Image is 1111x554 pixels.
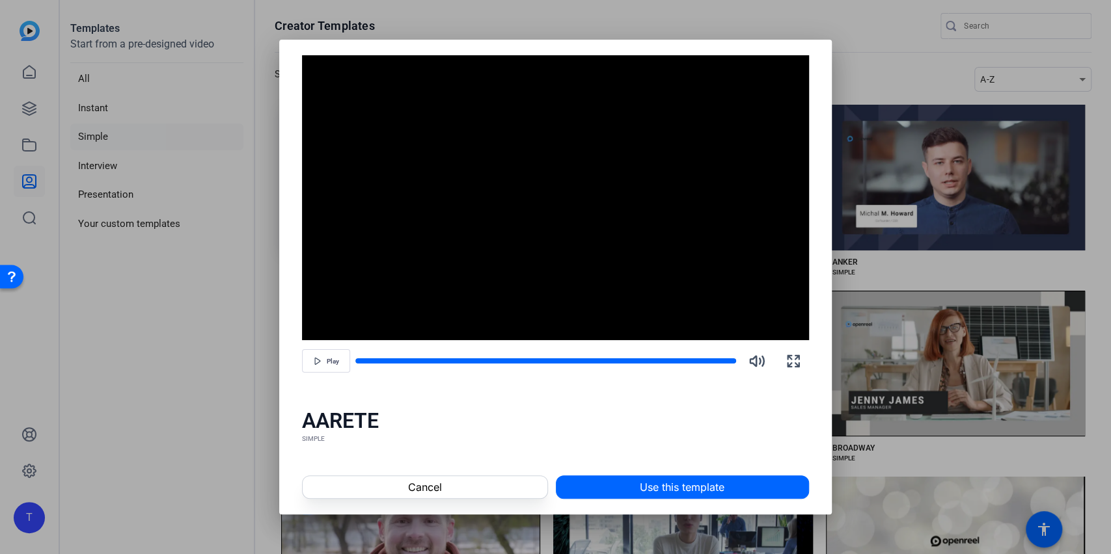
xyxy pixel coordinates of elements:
div: Video Player [302,55,809,340]
span: Cancel [408,479,442,495]
button: Use this template [556,475,809,499]
div: SIMPLE [302,434,809,444]
button: Play [302,349,350,373]
button: Cancel [302,475,547,499]
span: Play [327,358,339,365]
button: Fullscreen [778,345,809,376]
span: Use this template [640,479,724,495]
button: Mute [741,345,773,376]
div: AARETE [302,408,809,434]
